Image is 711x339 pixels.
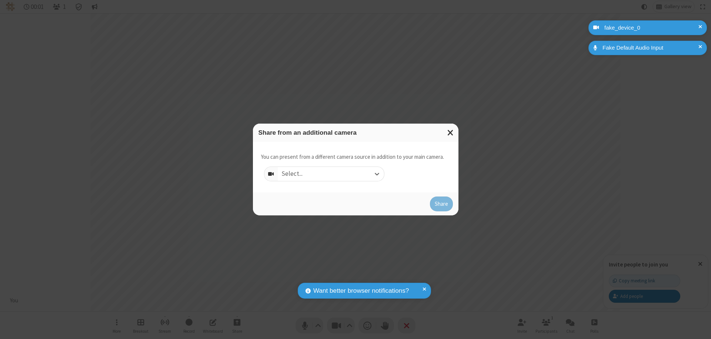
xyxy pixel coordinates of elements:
[261,153,444,161] p: You can present from a different camera source in addition to your main camera.
[258,129,453,136] h3: Share from an additional camera
[602,24,701,32] div: fake_device_0
[443,124,458,142] button: Close modal
[430,197,453,211] button: Share
[600,44,701,52] div: Fake Default Audio Input
[313,286,409,296] span: Want better browser notifications?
